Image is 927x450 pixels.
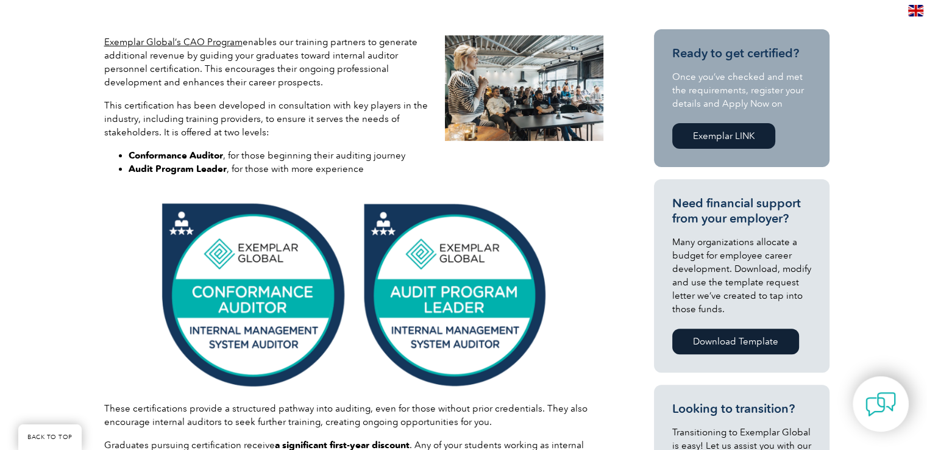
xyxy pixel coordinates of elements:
[672,70,811,110] p: Once you’ve checked and met the requirements, register your details and Apply Now on
[672,196,811,226] h3: Need financial support from your employer?
[129,149,433,162] li: , for those beginning their auditing journey
[672,401,811,416] h3: Looking to transition?
[104,37,243,48] a: Exemplar Global’s CAO Program
[672,123,775,149] a: Exemplar LINK
[908,5,923,16] img: en
[104,99,433,139] p: This certification has been developed in consultation with key players in the industry, including...
[129,150,223,161] strong: Conformance Auditor
[865,389,896,420] img: contact-chat.png
[104,35,433,89] p: enables our training partners to generate additional revenue by guiding your graduates toward int...
[18,424,82,450] a: BACK TO TOP
[445,35,603,141] img: training provider
[159,198,549,390] img: internal auditor
[672,235,811,316] p: Many organizations allocate a budget for employee career development. Download, modify and use th...
[672,46,811,61] h3: Ready to get certified?
[129,163,227,174] strong: Audit Program Leader
[129,162,433,176] li: , for those with more experience
[104,402,604,429] p: These certifications provide a structured pathway into auditing, even for those without prior cre...
[672,329,799,354] a: Download Template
